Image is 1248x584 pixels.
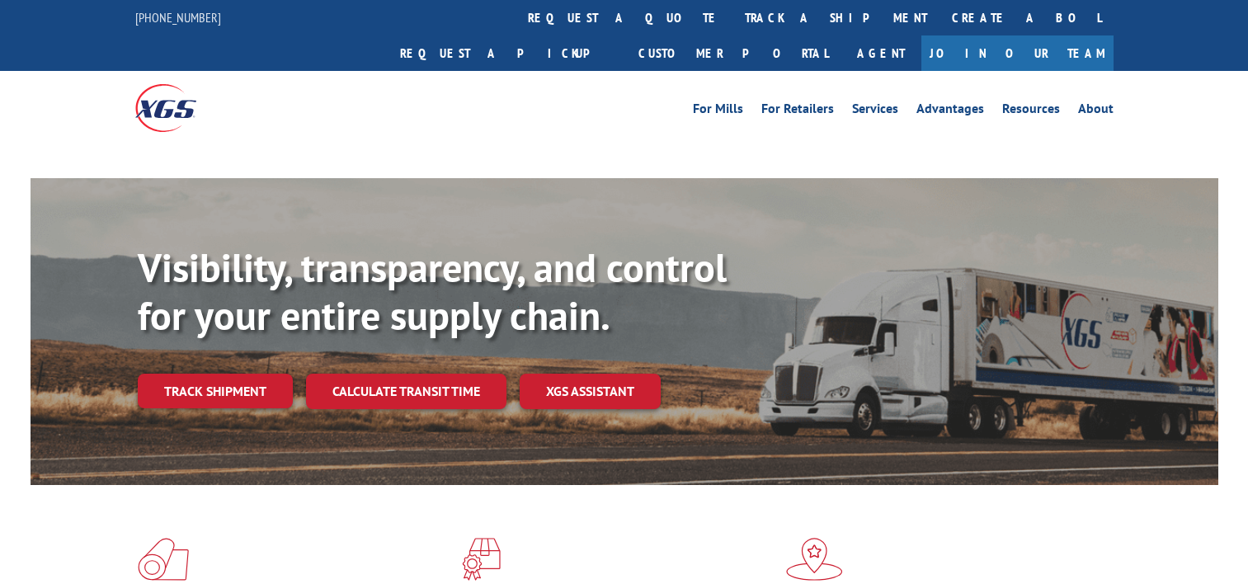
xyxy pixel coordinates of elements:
[693,102,743,120] a: For Mills
[841,35,921,71] a: Agent
[626,35,841,71] a: Customer Portal
[1002,102,1060,120] a: Resources
[138,374,293,408] a: Track shipment
[135,9,221,26] a: [PHONE_NUMBER]
[138,538,189,581] img: xgs-icon-total-supply-chain-intelligence-red
[786,538,843,581] img: xgs-icon-flagship-distribution-model-red
[916,102,984,120] a: Advantages
[921,35,1114,71] a: Join Our Team
[462,538,501,581] img: xgs-icon-focused-on-flooring-red
[306,374,506,409] a: Calculate transit time
[1078,102,1114,120] a: About
[138,242,727,341] b: Visibility, transparency, and control for your entire supply chain.
[520,374,661,409] a: XGS ASSISTANT
[761,102,834,120] a: For Retailers
[852,102,898,120] a: Services
[388,35,626,71] a: Request a pickup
